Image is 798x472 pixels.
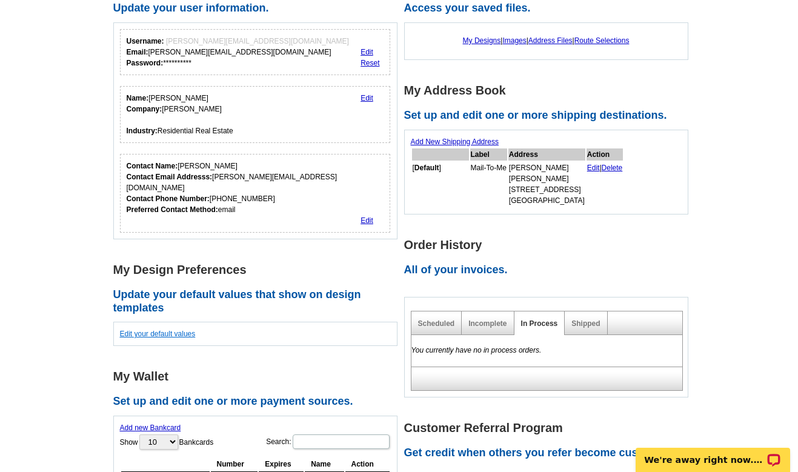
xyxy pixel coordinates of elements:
input: Search: [293,434,390,449]
strong: Preferred Contact Method: [127,205,218,214]
b: Default [414,164,439,172]
strong: Contact Email Addresss: [127,173,213,181]
span: [PERSON_NAME][EMAIL_ADDRESS][DOMAIN_NAME] [166,37,349,45]
td: [PERSON_NAME] [PERSON_NAME] [STREET_ADDRESS] [GEOGRAPHIC_DATA] [508,162,585,207]
a: In Process [521,319,558,328]
a: Reset [361,59,379,67]
a: Delete [602,164,623,172]
label: Search: [266,433,390,450]
a: Images [502,36,526,45]
h2: Get credit when others you refer become customers [404,447,695,460]
a: Scheduled [418,319,455,328]
strong: Username: [127,37,164,45]
td: Mail-To-Me [470,162,507,207]
th: Action [587,148,623,161]
a: Edit your default values [120,330,196,338]
h2: Update your user information. [113,2,404,15]
strong: Email: [127,48,148,56]
div: [PERSON_NAME] [PERSON_NAME][EMAIL_ADDRESS][DOMAIN_NAME] [PHONE_NUMBER] email [127,161,384,215]
strong: Name: [127,94,149,102]
h1: My Wallet [113,370,404,383]
div: [PERSON_NAME] [PERSON_NAME] Residential Real Estate [127,93,233,136]
h1: Order History [404,239,695,251]
h2: Set up and edit one or more shipping destinations. [404,109,695,122]
a: Edit [361,94,373,102]
h2: Update your default values that show on design templates [113,288,404,314]
iframe: LiveChat chat widget [628,434,798,472]
strong: Industry: [127,127,158,135]
a: My Designs [463,36,501,45]
h2: Access your saved files. [404,2,695,15]
th: Action [345,457,390,472]
h1: My Address Book [404,84,695,97]
a: Add New Shipping Address [411,138,499,146]
select: ShowBankcards [139,434,178,450]
h2: All of your invoices. [404,264,695,277]
div: [PERSON_NAME][EMAIL_ADDRESS][DOMAIN_NAME] ********** [127,36,349,68]
th: Label [470,148,507,161]
a: Incomplete [468,319,507,328]
label: Show Bankcards [120,433,214,451]
a: Add new Bankcard [120,424,181,432]
strong: Company: [127,105,162,113]
div: Your login information. [120,29,391,75]
th: Address [508,148,585,161]
a: Edit [361,216,373,225]
div: Your personal details. [120,86,391,143]
h1: Customer Referral Program [404,422,695,434]
h2: Set up and edit one or more payment sources. [113,395,404,408]
a: Edit [587,164,600,172]
a: Address Files [528,36,573,45]
h1: My Design Preferences [113,264,404,276]
th: Number [211,457,258,472]
a: Route Selections [574,36,630,45]
strong: Contact Name: [127,162,178,170]
th: Expires [259,457,304,472]
strong: Password: [127,59,164,67]
em: You currently have no in process orders. [411,346,542,354]
td: | [587,162,623,207]
strong: Contact Phone Number: [127,194,210,203]
div: Who should we contact regarding order issues? [120,154,391,233]
div: | | | [411,29,682,52]
th: Name [305,457,344,472]
td: [ ] [412,162,469,207]
a: Shipped [571,319,600,328]
a: Edit [361,48,373,56]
